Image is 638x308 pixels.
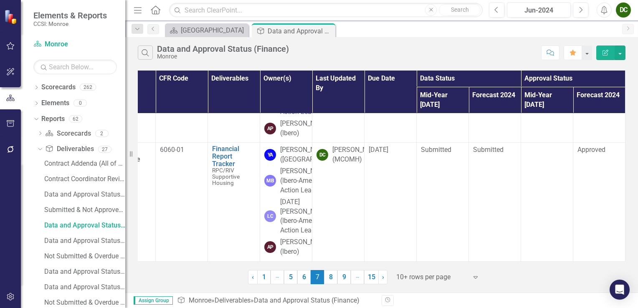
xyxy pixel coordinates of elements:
input: Search Below... [33,60,117,74]
a: Deliverables [45,144,94,154]
div: Open Intercom Messenger [610,280,630,300]
span: Search [451,6,469,13]
div: Data and Approval Status (Addenda) [44,237,125,245]
div: YA [264,149,276,161]
a: 1 [257,270,271,284]
div: [PERSON_NAME] (MCOMH) [332,145,382,164]
div: Data and Approval Status (Finance) [157,44,289,53]
div: [PERSON_NAME] (Ibero) [280,119,330,138]
button: DC [616,3,631,18]
div: Contract Addenda (All of Monroe) [44,160,125,167]
a: 15 [364,270,379,284]
div: 262 [80,84,96,91]
a: Data and Approval Status (Annual) [42,188,125,201]
div: LC [264,210,276,222]
div: [PERSON_NAME] ([GEOGRAPHIC_DATA]) [280,145,348,164]
span: RPC/RIV Supportive Housing [212,167,240,186]
div: [GEOGRAPHIC_DATA] [181,25,246,35]
small: CCSI: Monroe [33,20,107,27]
div: 2 [95,130,109,137]
a: Data and Approval Status (Finance) [42,219,125,232]
span: › [382,273,384,281]
div: Not Submitted & Overdue (Addenda) [44,252,125,260]
div: MB [264,175,276,187]
a: 8 [324,270,337,284]
div: Monroe [157,53,289,60]
a: Scorecards [41,83,76,92]
div: [DATE][PERSON_NAME] (Ibero-American Action League) [280,197,330,235]
td: Double-Click to Edit [417,143,469,261]
a: 6 [297,270,311,284]
a: [GEOGRAPHIC_DATA] [167,25,246,35]
td: Double-Click to Edit [365,143,417,261]
div: 0 [73,100,87,107]
input: Search ClearPoint... [169,3,483,18]
button: Search [439,4,481,16]
td: Double-Click to Edit [573,143,625,261]
div: Data and Approval Status (M) [44,268,125,275]
span: ‹ [252,273,254,281]
div: [PERSON_NAME] (Ibero) [280,237,330,257]
td: Double-Click to Edit [156,143,208,261]
div: AP [264,241,276,253]
span: Submitted [421,146,451,154]
a: Financial Report Tracker [212,145,256,167]
div: » » [177,296,375,305]
a: Contract Addenda (All of Monroe) [42,157,125,170]
div: AP [264,123,276,134]
div: Data and Approval Status (Q) [44,283,125,291]
div: Jun-2024 [510,5,568,15]
td: Double-Click to Edit [521,143,573,261]
a: Data and Approval Status (Q) [42,280,125,294]
span: 6060-01 [160,146,184,154]
td: Double-Click to Edit [469,143,521,261]
span: Approved [577,146,605,154]
span: Elements & Reports [33,10,107,20]
a: Submitted & Not Approved (Addenda) [42,203,125,217]
td: Double-Click to Edit [260,143,312,261]
span: 7 [311,270,324,284]
a: Deliverables [215,296,251,304]
a: Monroe [33,40,117,49]
a: Data and Approval Status (Addenda) [42,234,125,247]
a: 5 [284,270,297,284]
div: Data and Approval Status (Finance) [44,222,125,229]
a: Monroe [189,296,211,304]
div: 27 [98,146,111,153]
button: Jun-2024 [507,3,571,18]
span: [DATE] [369,146,388,154]
a: 9 [337,270,351,284]
div: 62 [69,115,82,122]
a: Elements [41,98,69,108]
div: Not Submitted & Overdue (CC) [44,299,125,306]
span: Assign Group [134,296,173,305]
div: DC [316,149,328,161]
div: [PERSON_NAME] (Ibero-American Action League) [280,167,330,195]
a: Not Submitted & Overdue (Addenda) [42,250,125,263]
a: Reports [41,114,65,124]
img: ClearPoint Strategy [4,10,19,24]
div: Submitted & Not Approved (Addenda) [44,206,125,214]
a: Scorecards [45,129,91,139]
div: Data and Approval Status (Finance) [254,296,360,304]
div: Data and Approval Status (Annual) [44,191,125,198]
td: Double-Click to Edit Right Click for Context Menu [208,143,260,261]
div: Data and Approval Status (Finance) [268,26,333,36]
div: Contract Coordinator Review (All) [44,175,125,183]
a: Contract Coordinator Review (All) [42,172,125,186]
span: Submitted [473,146,504,154]
a: Data and Approval Status (M) [42,265,125,278]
